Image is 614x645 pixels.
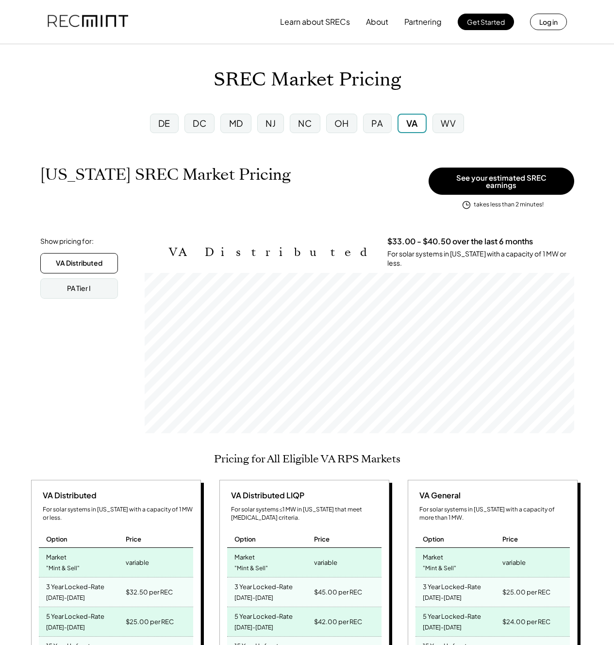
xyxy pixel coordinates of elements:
h2: VA Distributed [169,245,373,259]
img: recmint-logotype%403x.png [48,5,128,38]
div: VA General [415,490,461,501]
h2: Pricing for All Eligible VA RPS Markets [214,453,400,465]
div: Market [46,550,66,561]
div: Option [423,535,444,543]
button: Partnering [404,12,442,32]
div: variable [314,556,337,569]
div: DC [193,117,206,129]
div: [DATE]-[DATE] [423,621,462,634]
div: For solar systems in [US_STATE] with a capacity of 1 MW or less. [43,506,193,522]
div: 5 Year Locked-Rate [423,610,481,621]
div: PA [371,117,383,129]
button: About [366,12,388,32]
div: Price [502,535,518,543]
div: Price [126,535,141,543]
button: Log in [530,14,567,30]
div: WV [441,117,456,129]
button: See your estimated SREC earnings [429,168,574,195]
div: VA Distributed LIQP [227,490,304,501]
div: For solar systems in [US_STATE] with a capacity of 1 MW or less. [387,249,574,268]
div: Price [314,535,330,543]
div: Market [234,550,255,561]
div: DE [158,117,170,129]
div: [DATE]-[DATE] [234,621,273,634]
div: For solar systems in [US_STATE] with a capacity of more than 1 MW. [419,506,570,522]
div: [DATE]-[DATE] [234,592,273,605]
div: NC [298,117,312,129]
h1: SREC Market Pricing [214,68,401,91]
div: "Mint & Sell" [46,562,80,575]
button: Get Started [458,14,514,30]
div: VA Distributed [39,490,97,501]
div: $32.50 per REC [126,585,173,599]
div: "Mint & Sell" [234,562,268,575]
div: Show pricing for: [40,237,94,246]
div: $42.00 per REC [314,615,362,628]
div: OH [334,117,349,129]
div: Option [234,535,256,543]
div: [DATE]-[DATE] [423,592,462,605]
div: PA Tier I [67,284,91,293]
div: 3 Year Locked-Rate [423,580,481,591]
div: variable [502,556,526,569]
div: VA [406,117,418,129]
h1: [US_STATE] SREC Market Pricing [40,165,291,184]
div: 3 Year Locked-Rate [234,580,293,591]
div: Option [46,535,67,543]
h3: $33.00 - $40.50 over the last 6 months [387,237,533,247]
div: VA Distributed [56,258,102,268]
div: For solar systems ≤1 MW in [US_STATE] that meet [MEDICAL_DATA] criteria. [231,506,382,522]
div: $24.00 per REC [502,615,550,628]
div: $25.00 per REC [126,615,174,628]
div: 3 Year Locked-Rate [46,580,104,591]
div: [DATE]-[DATE] [46,621,85,634]
div: NJ [266,117,276,129]
div: takes less than 2 minutes! [474,201,544,209]
div: $25.00 per REC [502,585,550,599]
div: [DATE]-[DATE] [46,592,85,605]
div: 5 Year Locked-Rate [46,610,104,621]
div: Market [423,550,443,561]
div: MD [229,117,243,129]
div: variable [126,556,149,569]
div: 5 Year Locked-Rate [234,610,293,621]
div: $45.00 per REC [314,585,362,599]
div: "Mint & Sell" [423,562,456,575]
button: Learn about SRECs [280,12,350,32]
